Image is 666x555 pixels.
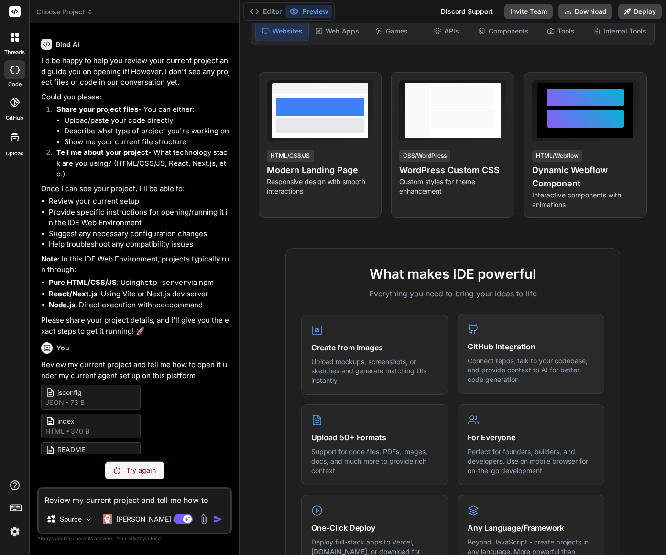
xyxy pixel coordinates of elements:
label: Upload [6,150,24,158]
button: Download [558,4,612,19]
h6: Bind AI [56,40,79,49]
img: Claude 4 Sonnet [103,514,112,524]
p: [PERSON_NAME] 4 S.. [116,514,187,524]
img: settings [7,523,23,540]
p: I'd be happy to help you review your current project and guide you on opening it! However, I don'... [41,55,230,88]
div: Games [365,21,418,41]
img: Pick Models [85,515,93,523]
div: Discord Support [435,4,499,19]
button: Editor [246,5,285,18]
p: Source [60,514,82,524]
div: HTML/CSS/JS [267,150,314,162]
img: Retry [114,467,120,474]
p: Please share your project details, and I'll give you the exact steps to get it running! 🚀 [41,315,230,337]
strong: Node.js [49,300,75,309]
strong: Tell me about your project [56,148,148,157]
strong: Share your project files [56,105,138,114]
p: Once I can see your project, I'll be able to: [41,184,230,195]
div: Websites [255,21,309,41]
p: Responsive design with smooth interactions [267,177,373,196]
h6: You [56,343,69,353]
label: threads [4,48,25,56]
h4: For Everyone [468,432,594,443]
code: node [152,302,169,310]
p: Review my current project and tell me how to open it under my current agent set up on this platform [41,359,230,381]
li: Suggest any necessary configuration changes [49,229,230,239]
h4: GitHub Integration [468,341,594,352]
h4: One-Click Deploy [311,522,438,533]
p: - What technology stack are you using? (HTML/CSS/JS, React, Next.js, etc.) [56,147,230,180]
span: privacy [128,535,145,541]
button: Invite Team [504,4,553,19]
p: Upload mockups, screenshots, or sketches and generate matching UIs instantly [311,357,438,385]
div: Web Apps [311,21,363,41]
div: Internal Tools [589,21,650,41]
p: Custom styles for theme enhancement [399,177,506,196]
strong: React/Next.js [49,289,97,298]
li: Provide specific instructions for opening/running it in the IDE Web Environment [49,207,230,229]
div: APIs [420,21,472,41]
p: Perfect for founders, builders, and developers. Use on mobile browser for on-the-go development [468,447,594,475]
li: Describe what type of project you're working on [64,126,230,137]
span: jsconfig [57,388,134,398]
div: CSS/WordPress [399,150,450,162]
span: README [57,445,134,455]
li: : Using via npm [49,277,230,289]
label: code [8,80,22,88]
h4: Any Language/Framework [468,522,594,533]
li: Upload/paste your code directly [64,115,230,126]
h2: What makes IDE powerful [301,264,604,284]
li: : Using Vite or Next.js dev server [49,289,230,300]
img: icon [213,514,223,524]
p: Connect repos, talk to your codebase, and provide context to AI for better code generation [468,356,594,384]
div: HTML/Webflow [532,150,582,162]
label: GitHub [6,114,23,122]
h4: Create from Images [311,342,438,353]
span: Choose Project [36,7,93,17]
strong: Note [41,254,58,263]
p: Interactive components with animations [532,190,639,209]
h4: Dynamic Webflow Component [532,163,639,190]
li: Show me your current file structure [64,137,230,148]
span: index [57,416,134,426]
button: Preview [285,5,332,18]
p: Everything you need to bring your ideas to life [301,288,604,299]
h4: WordPress Custom CSS [399,163,506,177]
button: Deploy [618,4,662,19]
span: 73 B [70,398,85,407]
p: - You can either: [56,104,230,115]
p: Try again [126,466,156,475]
code: http-server [140,279,187,287]
li: Review your current setup [49,196,230,207]
h4: Modern Landing Page [267,163,373,177]
h4: Upload 50+ Formats [311,432,438,443]
p: Could you please: [41,92,230,103]
p: Always double-check its answers. Your in Bind [37,534,232,543]
img: attachment [198,514,209,525]
p: Support for code files, PDFs, images, docs, and much more to provide rich context [311,447,438,475]
span: html [45,426,65,436]
span: 370 B [71,426,89,436]
li: Help troubleshoot any compatibility issues [49,239,230,250]
span: json [45,398,64,407]
li: : Direct execution with command [49,300,230,312]
div: Components [474,21,533,41]
p: : In this IDE Web Environment, projects typically run through: [41,254,230,275]
strong: Pure HTML/CSS/JS [49,278,117,287]
div: Tools [535,21,587,41]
